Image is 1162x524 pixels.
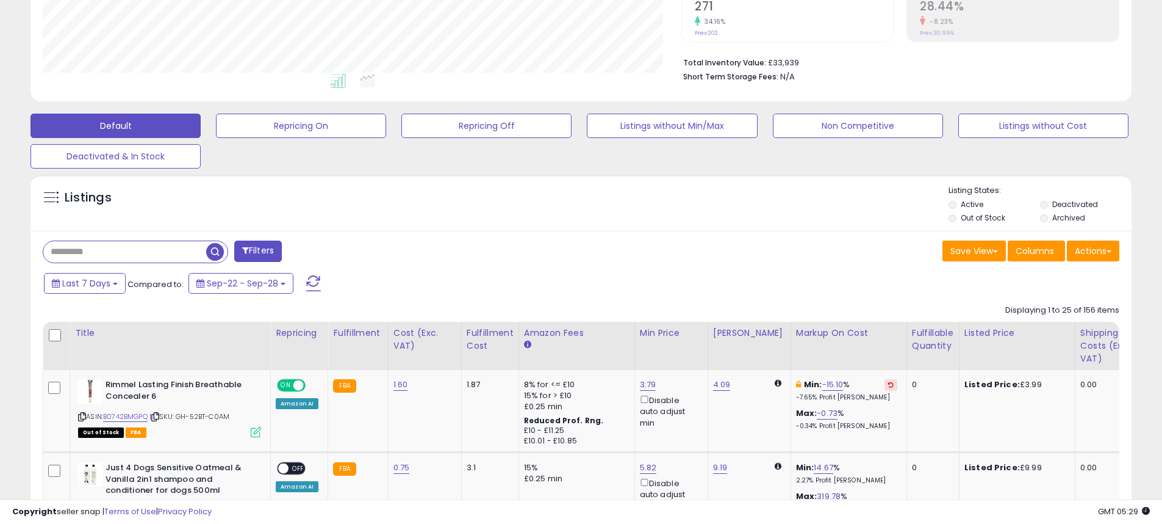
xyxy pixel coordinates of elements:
[822,379,844,391] a: -15.10
[640,462,657,474] a: 5.82
[964,379,1066,390] div: £3.99
[796,393,897,402] p: -7.65% Profit [PERSON_NAME]
[78,379,261,436] div: ASIN:
[207,277,278,289] span: Sep-22 - Sep-28
[333,462,356,476] small: FBA
[780,71,795,82] span: N/A
[964,379,1020,390] b: Listed Price:
[796,327,902,340] div: Markup on Cost
[804,379,822,390] b: Min:
[925,17,953,26] small: -8.23%
[304,380,323,391] span: OFF
[587,114,757,138] button: Listings without Min/Max
[467,327,514,352] div: Fulfillment Cost
[75,327,265,340] div: Title
[126,428,146,438] span: FBA
[1080,379,1139,390] div: 0.00
[964,327,1070,340] div: Listed Price
[912,327,954,352] div: Fulfillable Quantity
[289,464,308,474] span: OFF
[103,412,148,422] a: B0742BMGPQ
[912,379,950,390] div: 0
[1080,462,1139,473] div: 0.00
[683,71,778,82] b: Short Term Storage Fees:
[78,428,124,438] span: All listings that are currently out of stock and unavailable for purchase on Amazon
[964,462,1020,473] b: Listed Price:
[958,114,1128,138] button: Listings without Cost
[216,114,386,138] button: Repricing On
[817,407,837,420] a: -0.73
[1067,241,1119,261] button: Actions
[12,506,212,518] div: seller snap | |
[524,473,625,484] div: £0.25 min
[920,29,954,37] small: Prev: 30.99%
[467,379,509,390] div: 1.87
[524,415,604,426] b: Reduced Prof. Rng.
[333,379,356,393] small: FBA
[276,398,318,409] div: Amazon AI
[700,17,725,26] small: 34.16%
[78,379,102,404] img: 3171zBo+XfL._SL40_.jpg
[796,379,897,402] div: %
[961,213,1005,223] label: Out of Stock
[796,422,897,431] p: -0.34% Profit [PERSON_NAME]
[393,327,456,352] div: Cost (Exc. VAT)
[106,462,254,500] b: Just 4 Dogs Sensitive Oatmeal & Vanilla 2in1 shampoo and conditioner for dogs 500ml
[949,185,1132,197] p: Listing States:
[1005,305,1119,316] div: Displaying 1 to 25 of 156 items
[1008,241,1065,261] button: Columns
[149,412,229,421] span: | SKU: GH-52BT-C0AM
[1080,327,1143,365] div: Shipping Costs (Exc. VAT)
[30,144,201,169] button: Deactivated & In Stock
[524,436,625,446] div: £10.01 - £10.85
[796,462,897,485] div: %
[401,114,572,138] button: Repricing Off
[791,322,906,370] th: The percentage added to the cost of goods (COGS) that forms the calculator for Min & Max prices.
[640,327,703,340] div: Min Price
[106,379,254,405] b: Rimmel Lasting Finish Breathable Concealer 6
[65,189,112,206] h5: Listings
[62,277,110,289] span: Last 7 Days
[640,393,698,429] div: Disable auto adjust min
[942,241,1006,261] button: Save View
[814,462,833,474] a: 14.67
[467,462,509,473] div: 3.1
[104,506,156,517] a: Terms of Use
[683,54,1110,69] li: £33,939
[524,327,629,340] div: Amazon Fees
[44,273,126,294] button: Last 7 Days
[1098,506,1150,517] span: 2025-10-6 05:29 GMT
[333,327,382,340] div: Fulfillment
[1016,245,1054,257] span: Columns
[524,426,625,436] div: £10 - £11.25
[773,114,943,138] button: Non Competitive
[683,57,766,68] b: Total Inventory Value:
[393,462,410,474] a: 0.75
[1052,199,1098,209] label: Deactivated
[278,380,293,391] span: ON
[1052,213,1085,223] label: Archived
[961,199,983,209] label: Active
[188,273,293,294] button: Sep-22 - Sep-28
[640,379,656,391] a: 3.79
[30,114,201,138] button: Default
[127,278,184,290] span: Compared to:
[912,462,950,473] div: 0
[524,379,625,390] div: 8% for <= £10
[713,462,728,474] a: 9.19
[524,340,531,351] small: Amazon Fees.
[276,481,318,492] div: Amazon AI
[964,462,1066,473] div: £9.99
[393,379,408,391] a: 1.60
[713,379,731,391] a: 4.09
[276,327,323,340] div: Repricing
[695,29,718,37] small: Prev: 202
[78,462,102,487] img: 31VJ93FtShL._SL40_.jpg
[640,476,698,512] div: Disable auto adjust min
[524,401,625,412] div: £0.25 min
[12,506,57,517] strong: Copyright
[796,408,897,431] div: %
[796,462,814,473] b: Min:
[796,407,817,419] b: Max:
[524,462,625,473] div: 15%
